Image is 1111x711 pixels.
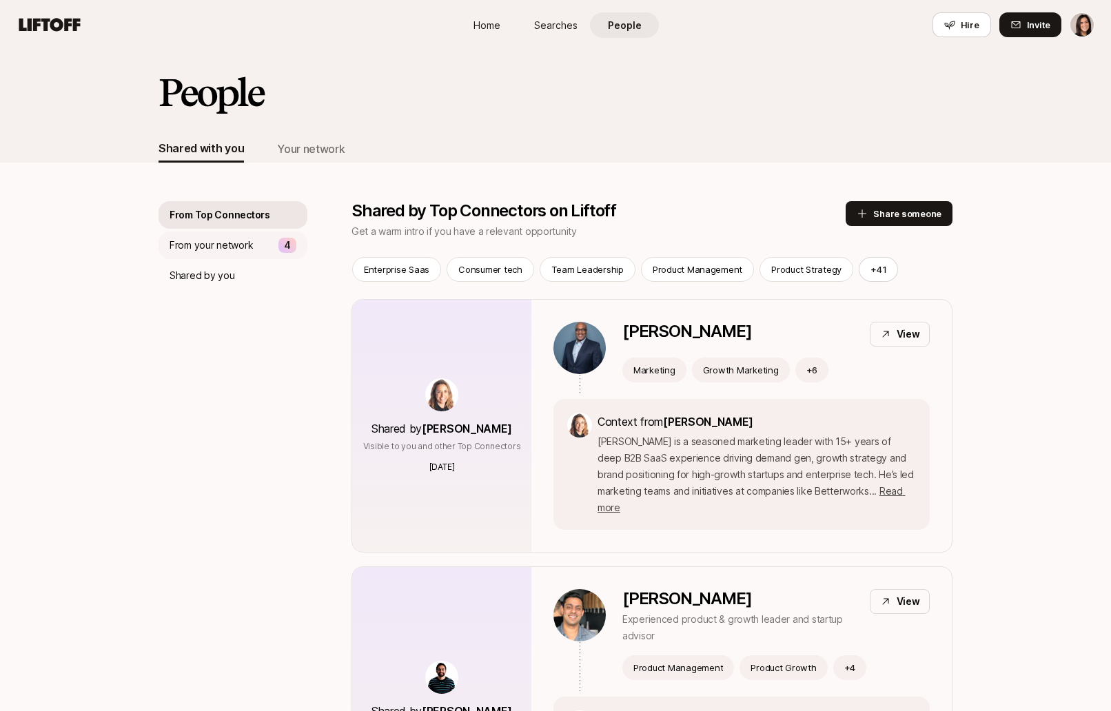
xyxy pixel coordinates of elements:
p: Shared by [371,420,512,437]
button: Share someone [846,201,952,226]
p: View [897,593,920,610]
img: d4a00215_5f96_486f_9846_edc73dbf65d7.jpg [553,322,606,374]
p: [PERSON_NAME] [622,589,859,608]
button: Hire [932,12,991,37]
button: Shared with you [159,135,244,163]
p: Product Growth [751,661,816,674]
span: [PERSON_NAME] [663,415,753,429]
p: Enterprise Saas [364,262,429,276]
p: Growth Marketing [703,363,779,377]
p: Shared by Top Connectors on Liftoff [351,201,846,220]
img: 1cf5e339_9344_4c28_b1fe_dc3ceac21bee.jpg [553,589,606,641]
p: Product Strategy [771,262,842,276]
img: Eleanor Morgan [1070,13,1094,37]
p: [DATE] [429,461,455,473]
a: Shared by[PERSON_NAME]Visible to you and other Top Connectors[DATE][PERSON_NAME]ViewMarketingGrow... [351,299,952,553]
span: Invite [1027,18,1050,32]
p: From your network [170,237,253,254]
p: Product Management [633,661,723,674]
button: Eleanor Morgan [1070,12,1094,37]
h2: People [159,72,263,113]
p: [PERSON_NAME] [622,322,751,341]
p: 4 [284,237,291,254]
div: Your network [277,140,345,158]
button: Invite [999,12,1061,37]
p: [PERSON_NAME] is a seasoned marketing leader with 15+ years of deep B2B SaaS experience driving d... [598,433,916,516]
span: [PERSON_NAME] [422,422,512,435]
span: Home [473,18,500,32]
p: Get a warm intro if you have a relevant opportunity [351,223,846,240]
img: 5b4e8e9c_3b7b_4d72_a69f_7f4659b27c66.jpg [425,378,458,411]
p: View [897,326,920,342]
span: People [608,18,642,32]
p: Marketing [633,363,675,377]
button: +41 [859,257,898,282]
p: From Top Connectors [170,207,270,223]
button: Your network [277,135,345,163]
p: Experienced product & growth leader and startup advisor [622,611,859,644]
button: +6 [795,358,829,382]
img: 5b4e8e9c_3b7b_4d72_a69f_7f4659b27c66.jpg [567,413,592,437]
p: Shared by you [170,267,234,284]
p: Product Management [653,262,742,276]
a: People [590,12,659,38]
div: Shared with you [159,139,244,157]
span: Hire [961,18,979,32]
button: +4 [833,655,867,680]
img: ACg8ocIkDTL3-aTJPCC6zF-UTLIXBF4K0l6XE8Bv4u6zd-KODelM=s160-c [425,661,458,694]
p: Context from [598,413,916,431]
span: Searches [534,18,578,32]
p: Consumer tech [458,262,522,276]
a: Searches [521,12,590,38]
p: Team Leadership [551,262,624,276]
a: Home [452,12,521,38]
p: Visible to you and other Top Connectors [363,440,521,453]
